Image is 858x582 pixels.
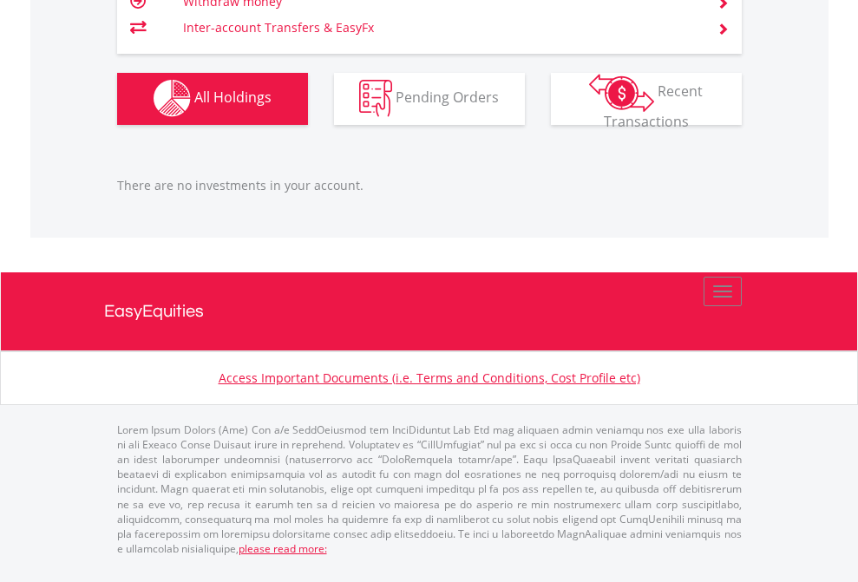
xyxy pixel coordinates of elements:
img: transactions-zar-wht.png [589,74,654,112]
a: Access Important Documents (i.e. Terms and Conditions, Cost Profile etc) [219,369,640,386]
span: Pending Orders [396,88,499,107]
button: All Holdings [117,73,308,125]
a: EasyEquities [104,272,755,350]
button: Recent Transactions [551,73,742,125]
button: Pending Orders [334,73,525,125]
p: There are no investments in your account. [117,177,742,194]
td: Inter-account Transfers & EasyFx [183,15,696,41]
img: pending_instructions-wht.png [359,80,392,117]
img: holdings-wht.png [154,80,191,117]
a: please read more: [239,541,327,556]
span: Recent Transactions [604,82,704,131]
span: All Holdings [194,88,272,107]
p: Lorem Ipsum Dolors (Ame) Con a/e SeddOeiusmod tem InciDiduntut Lab Etd mag aliquaen admin veniamq... [117,422,742,556]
